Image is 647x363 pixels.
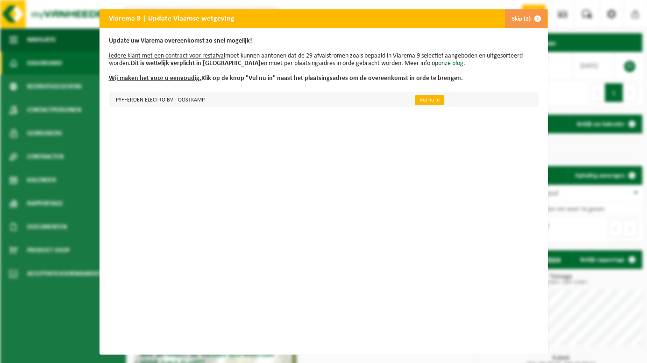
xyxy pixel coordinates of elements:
b: Update uw Vlarema overeenkomst zo snel mogelijk! [109,37,252,44]
a: onze blog. [438,60,465,67]
u: Wij maken het voor u eenvoudig. [109,75,201,82]
button: Skip (2) [505,9,547,28]
b: Dit is wettelijk verplicht in [GEOGRAPHIC_DATA] [131,60,261,67]
b: Klik op de knop "Vul nu in" naast het plaatsingsadres om de overeenkomst in orde te brengen. [109,75,463,82]
a: Vul nu in [415,95,444,105]
td: PYFFEROEN ELECTRO BV - OOSTKAMP [109,92,407,107]
u: Iedere klant met een contract voor restafval [109,52,225,59]
p: moet kunnen aantonen dat de 29 afvalstromen zoals bepaald in Vlarema 9 selectief aangeboden en ui... [109,37,539,82]
h2: Vlarema 9 | Update Vlaamse wetgeving [100,9,244,27]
